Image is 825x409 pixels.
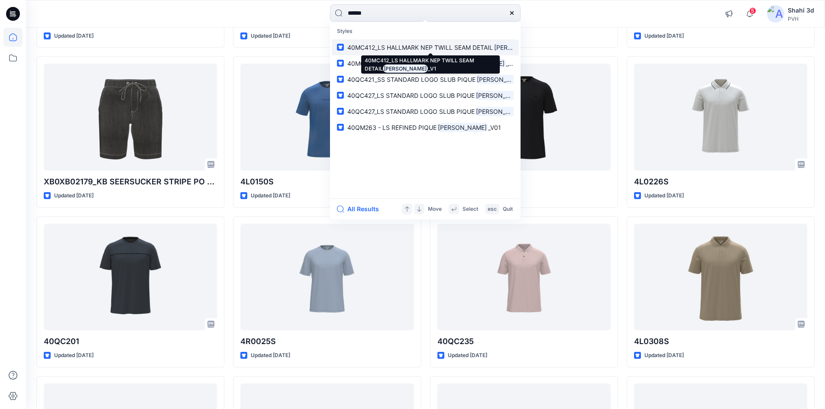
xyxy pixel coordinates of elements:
[634,176,807,188] p: 4L0226S
[54,191,94,200] p: Updated [DATE]
[251,191,290,200] p: Updated [DATE]
[644,32,684,41] p: Updated [DATE]
[240,335,414,348] p: 4R0025S
[332,23,519,39] p: Styles
[437,224,611,331] a: 40QC235
[332,119,519,135] a: 40QM263 - LS REFINED PIQUE[PERSON_NAME]_V01
[347,124,437,131] span: 40QM263 - LS REFINED PIQUE
[644,191,684,200] p: Updated [DATE]
[437,335,611,348] p: 40QC235
[488,124,501,131] span: _V01
[488,205,497,214] p: esc
[54,351,94,360] p: Updated [DATE]
[332,39,519,55] a: 40MC412_LS HALLMARK NEP TWILL SEAM DETAIL[PERSON_NAME]
[44,224,217,331] a: 40QC201
[332,87,519,103] a: 40QC427_LS STANDARD LOGO SLUB PIQUE[PERSON_NAME]
[454,58,506,68] mark: [PERSON_NAME]
[644,351,684,360] p: Updated [DATE]
[503,205,513,214] p: Quit
[767,5,784,23] img: avatar
[634,64,807,171] a: 4L0226S
[332,55,519,71] a: 40MC443_SS HALLMARK NEP TWILL[PERSON_NAME]_V01
[347,92,475,99] span: 40QC427_LS STANDARD LOGO SLUB PIQUE
[240,176,414,188] p: 4L0150S
[54,32,94,41] p: Updated [DATE]
[347,108,475,115] span: 40QC427_LS STANDARD LOGO SLUB PIQUE
[437,176,611,188] p: 4R0006S
[634,224,807,331] a: 4L0308S
[347,60,454,67] span: 40MC443_SS HALLMARK NEP TWILL
[44,335,217,348] p: 40QC201
[347,44,493,51] span: 40MC412_LS HALLMARK NEP TWILL SEAM DETAIL
[332,71,519,87] a: 40QC421_SS STANDARD LOGO SLUB PIQUE[PERSON_NAME]
[437,64,611,171] a: 4R0006S
[493,42,544,52] mark: [PERSON_NAME]
[44,176,217,188] p: XB0XB02179_KB SEERSUCKER STRIPE PO SHORT-3D
[44,64,217,171] a: XB0XB02179_KB SEERSUCKER STRIPE PO SHORT-3D
[240,64,414,171] a: 4L0150S
[251,32,290,41] p: Updated [DATE]
[332,103,519,119] a: 40QC427_LS STANDARD LOGO SLUB PIQUE[PERSON_NAME]
[634,335,807,348] p: 4L0308S
[251,351,290,360] p: Updated [DATE]
[476,74,527,84] mark: [PERSON_NAME]
[788,5,814,16] div: Shahi 3d
[506,60,519,67] span: _V01
[788,16,814,22] div: PVH
[475,90,526,100] mark: [PERSON_NAME]
[463,205,478,214] p: Select
[448,351,487,360] p: Updated [DATE]
[428,205,442,214] p: Move
[347,76,476,83] span: 40QC421_SS STANDARD LOGO SLUB PIQUE
[337,204,385,214] button: All Results
[437,122,488,132] mark: [PERSON_NAME]
[475,106,526,116] mark: [PERSON_NAME]
[749,7,756,14] span: 5
[240,224,414,331] a: 4R0025S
